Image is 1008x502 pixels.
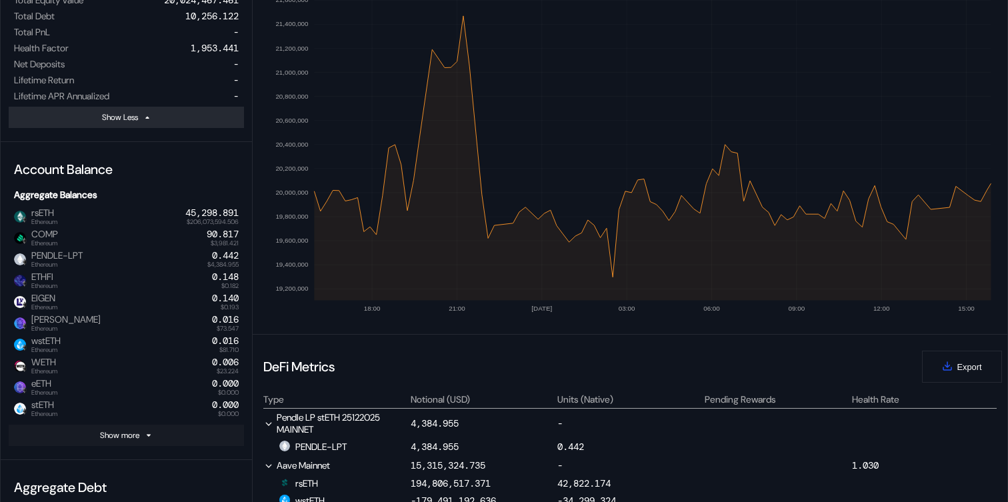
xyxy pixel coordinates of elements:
[21,408,28,415] img: svg+xml,%3c
[212,250,239,261] div: 0.442
[411,459,485,471] div: 15,315,324.735
[14,10,55,22] div: Total Debt
[102,112,138,123] div: Show Less
[100,430,139,441] div: Show more
[212,335,239,347] div: 0.016
[14,253,26,265] img: empty-token.png
[21,387,28,393] img: svg+xml,%3c
[14,381,26,393] img: ether.fi_eETH.png
[211,240,239,247] span: $3,981.421
[852,459,879,471] div: 1.030
[852,393,899,405] div: Health Rate
[275,93,309,100] text: 20,800,000
[263,358,335,375] div: DeFi Metrics
[21,365,28,372] img: svg+xml,%3c
[212,314,239,325] div: 0.016
[9,155,244,183] div: Account Balance
[557,393,613,405] div: Units (Native)
[21,280,28,287] img: svg+xml,%3c
[275,261,309,268] text: 19,400,000
[26,229,58,246] span: COMP
[557,477,611,489] div: 42,822.174
[233,74,239,86] div: -
[21,301,28,308] img: svg+xml,%3c
[275,285,309,292] text: 19,200,000
[31,325,101,332] span: Ethereum
[263,459,408,472] div: Aave Mainnet
[233,58,239,70] div: -
[31,389,57,396] span: Ethereum
[233,90,239,102] div: -
[207,229,239,240] div: 90.817
[263,393,284,405] div: Type
[14,26,50,38] div: Total PnL
[14,58,65,70] div: Net Deposits
[14,42,69,54] div: Health Factor
[279,477,318,489] div: rsETH
[14,211,26,223] img: rseth.png
[14,296,26,308] img: eigen.jpg
[619,305,635,312] text: 03:00
[26,207,57,225] span: rsETH
[31,368,57,375] span: Ethereum
[703,305,720,312] text: 06:00
[411,417,459,429] div: 4,384.955
[26,399,57,417] span: stETH
[14,339,26,351] img: wstETH.png
[275,117,309,124] text: 20,600,000
[212,271,239,283] div: 0.148
[275,69,309,76] text: 21,000,000
[9,473,244,501] div: Aggregate Debt
[26,271,57,289] span: ETHFI
[557,441,584,453] div: 0.442
[958,305,975,312] text: 15:00
[217,368,239,375] span: $23.224
[957,362,982,372] span: Export
[219,347,239,353] span: $81.710
[411,393,470,405] div: Notional (USD)
[275,237,309,244] text: 19,600,000
[449,305,465,312] text: 21:00
[212,399,239,411] div: 0.000
[31,304,57,311] span: Ethereum
[31,283,57,289] span: Ethereum
[26,357,57,374] span: WETH
[411,477,491,489] div: 194,806,517.371
[705,393,776,405] div: Pending Rewards
[26,378,57,395] span: eETH
[26,335,61,353] span: wstETH
[364,305,381,312] text: 18:00
[185,207,239,219] div: 45,298.891
[14,360,26,372] img: weth.png
[26,314,101,331] span: [PERSON_NAME]
[557,459,702,472] div: -
[275,20,309,27] text: 21,400,000
[14,403,26,415] img: steth_logo.png
[21,344,28,351] img: svg+xml,%3c
[21,216,28,223] img: svg+xml,%3c
[21,323,28,329] img: svg+xml,%3c
[9,183,244,206] div: Aggregate Balances
[922,351,1002,383] button: Export
[275,165,309,172] text: 20,200,000
[26,250,83,267] span: PENDLE-LPT
[275,141,309,148] text: 20,400,000
[31,347,61,353] span: Ethereum
[275,45,309,52] text: 21,200,000
[31,219,57,225] span: Ethereum
[185,10,239,22] div: 10,256.122
[187,219,239,225] span: $206,073,594.506
[221,283,239,289] span: $0.182
[9,107,244,128] button: Show Less
[212,378,239,389] div: 0.000
[212,293,239,304] div: 0.140
[14,317,26,329] img: weETH.png
[531,305,552,312] text: [DATE]
[31,240,58,247] span: Ethereum
[263,411,408,435] div: Pendle LP stETH 25122025 MAINNET
[233,26,239,38] div: -
[14,275,26,287] img: etherfi.jpeg
[212,357,239,368] div: 0.006
[279,477,290,488] img: Icon___Dark.png
[191,42,239,54] div: 1,953.441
